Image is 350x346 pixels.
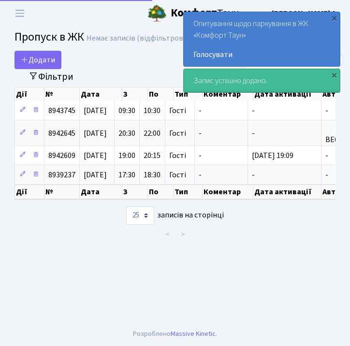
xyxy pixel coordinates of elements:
[48,150,75,161] span: 8942609
[80,87,123,101] th: Дата
[8,5,32,21] button: Переключити навігацію
[48,105,75,116] span: 8943745
[144,150,160,161] span: 20:15
[84,105,107,116] span: [DATE]
[148,87,174,101] th: По
[84,150,107,161] span: [DATE]
[325,170,328,180] span: -
[184,12,340,66] div: Опитування щодо паркування в ЖК «Комфорт Таун»
[133,329,217,339] div: Розроблено .
[15,29,84,45] span: Пропуск в ЖК
[144,170,160,180] span: 18:30
[169,130,186,137] span: Гості
[199,128,202,139] span: -
[122,87,148,101] th: З
[174,87,203,101] th: Тип
[118,128,135,139] span: 20:30
[252,105,255,116] span: -
[252,150,293,161] span: [DATE] 19:09
[199,105,202,116] span: -
[171,5,217,21] b: Комфорт
[144,105,160,116] span: 10:30
[325,150,328,161] span: -
[193,49,330,60] a: Голосувати
[169,171,186,179] span: Гості
[118,150,135,161] span: 19:00
[44,185,80,199] th: №
[15,185,44,199] th: Дії
[199,150,202,161] span: -
[147,4,167,23] img: logo.png
[118,105,135,116] span: 09:30
[80,185,123,199] th: Дата
[21,55,55,65] span: Додати
[272,8,338,19] a: [PERSON_NAME] А.
[171,5,239,22] span: Таун
[118,170,135,180] span: 17:30
[15,87,44,101] th: Дії
[126,206,154,225] select: записів на сторінці
[84,128,107,139] span: [DATE]
[126,206,224,225] label: записів на сторінці
[44,87,80,101] th: №
[329,70,339,80] div: ×
[15,51,61,69] a: Додати
[253,185,322,199] th: Дата активації
[329,13,339,23] div: ×
[84,170,107,180] span: [DATE]
[22,69,80,84] button: Переключити фільтри
[184,69,340,92] div: Запис успішно додано.
[252,128,255,139] span: -
[48,128,75,139] span: 8942645
[252,170,255,180] span: -
[144,128,160,139] span: 22:00
[203,185,253,199] th: Коментар
[87,34,242,43] div: Немає записів (відфільтровано з 25 записів).
[325,105,328,116] span: -
[174,185,203,199] th: Тип
[48,170,75,180] span: 8939237
[171,329,216,339] a: Massive Kinetic
[148,185,174,199] th: По
[199,170,202,180] span: -
[169,152,186,159] span: Гості
[122,185,148,199] th: З
[169,107,186,115] span: Гості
